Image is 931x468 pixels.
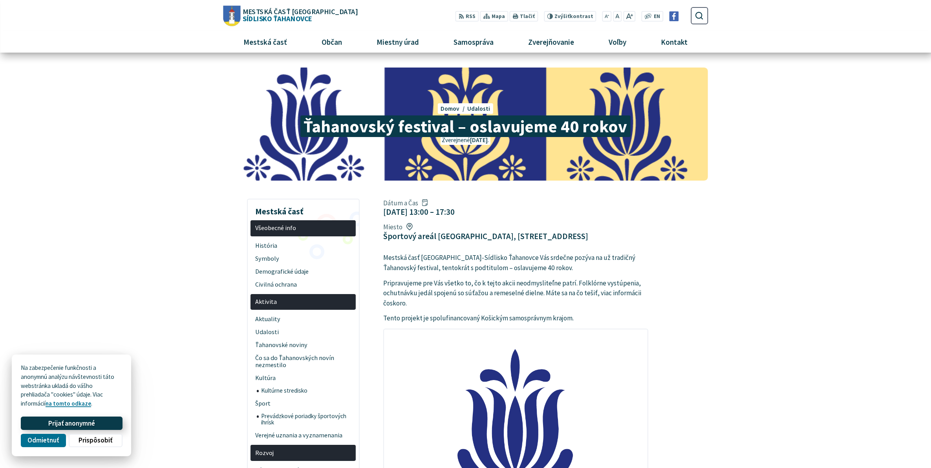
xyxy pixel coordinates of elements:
span: Prispôsobiť [79,436,112,444]
img: Prejsť na Facebook stránku [669,11,679,21]
button: Prijať anonymné [21,417,122,430]
span: Zvýšiť [554,13,570,20]
span: Domov [441,105,459,112]
span: Verejné uznania a vyznamenania [255,429,351,442]
button: Zväčšiť veľkosť písma [623,11,635,22]
a: Všeobecné info [251,220,356,236]
a: História [251,239,356,252]
span: Dátum a Čas [383,199,455,207]
a: Demografické údaje [251,265,356,278]
span: Šport [255,397,351,410]
span: Kultúra [255,371,351,384]
a: Symboly [251,252,356,265]
button: Zmenšiť veľkosť písma [602,11,612,22]
a: Voľby [594,31,641,53]
span: RSS [466,13,476,21]
a: Kultúra [251,371,356,384]
span: Všeobecné info [255,222,351,235]
span: História [255,239,351,252]
a: Aktuality [251,313,356,326]
a: na tomto odkaze [46,400,91,407]
span: Sídlisko Ťahanovce [240,8,357,22]
p: Zverejnené . [441,136,490,145]
a: Rozvoj [251,445,356,461]
button: Zvýšiťkontrast [544,11,596,22]
a: Kontakt [647,31,702,53]
a: Logo Sídlisko Ťahanovce, prejsť na domovskú stránku. [223,5,357,26]
span: Voľby [606,31,629,53]
a: Kultúrne stredisko [257,384,356,397]
span: Demografické údaje [255,265,351,278]
span: Ťahanovské noviny [255,339,351,352]
span: Odmietnuť [27,436,59,444]
span: Čo sa do Ťahanovských novín nezmestilo [255,352,351,372]
span: Kultúrne stredisko [261,384,351,397]
span: Mestská časť [240,31,290,53]
a: Zverejňovanie [514,31,589,53]
span: EN [654,13,660,21]
span: Prevádzkové poriadky športových ihrísk [261,410,351,429]
span: Ťahanovský festival – oslavujeme 40 rokov [300,115,631,137]
p: Pripravujeme pre Vás všetko to, čo k tejto akcii neodmysliteľne patrí. Folklórne vystúpenia, ochu... [383,278,648,309]
a: Civilná ochrana [251,278,356,291]
span: Udalosti [255,326,351,339]
button: Odmietnuť [21,434,66,447]
span: Samospráva [450,31,496,53]
span: Miestny úrad [373,31,422,53]
a: RSS [455,11,479,22]
a: Mapa [480,11,508,22]
span: Aktivita [255,295,351,308]
span: Kontakt [658,31,691,53]
figcaption: Športový areál [GEOGRAPHIC_DATA], [STREET_ADDRESS] [383,231,588,241]
a: Udalosti [468,105,490,112]
span: Zverejňovanie [525,31,577,53]
figcaption: [DATE] 13:00 – 17:30 [383,207,455,217]
span: Tlačiť [520,13,535,20]
a: Občan [307,31,356,53]
span: Civilná ochrana [255,278,351,291]
a: Miestny úrad [362,31,433,53]
p: Tento projekt je spolufinancovaný Košickým samosprávnym krajom. [383,313,648,324]
span: Aktuality [255,313,351,326]
span: kontrast [554,13,593,20]
a: Domov [441,105,467,112]
a: Udalosti [251,326,356,339]
span: Občan [318,31,345,53]
a: Verejné uznania a vyznamenania [251,429,356,442]
button: Nastaviť pôvodnú veľkosť písma [613,11,622,22]
a: Šport [251,397,356,410]
span: Miesto [383,223,588,231]
span: Prijať anonymné [48,419,95,428]
a: Prevádzkové poriadky športových ihrísk [257,410,356,429]
span: [DATE] [470,136,488,144]
button: Prispôsobiť [69,434,122,447]
a: Ťahanovské noviny [251,339,356,352]
p: Na zabezpečenie funkčnosti a anonymnú analýzu návštevnosti táto webstránka ukladá do vášho prehli... [21,364,122,408]
span: Mapa [492,13,505,21]
img: Prejsť na domovskú stránku [223,5,240,26]
a: Mestská časť [229,31,301,53]
a: Čo sa do Ťahanovských novín nezmestilo [251,352,356,372]
span: Rozvoj [255,446,351,459]
span: Symboly [255,252,351,265]
span: Mestská časť [GEOGRAPHIC_DATA] [243,8,357,15]
a: EN [652,13,662,21]
button: Tlačiť [510,11,538,22]
h3: Mestská časť [251,201,356,217]
p: Mestská časť [GEOGRAPHIC_DATA]-Sídlisko Ťahanovce Vás srdečne pozýva na už tradičný Ťahanovský fe... [383,253,648,273]
a: Samospráva [439,31,508,53]
a: Aktivita [251,294,356,310]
